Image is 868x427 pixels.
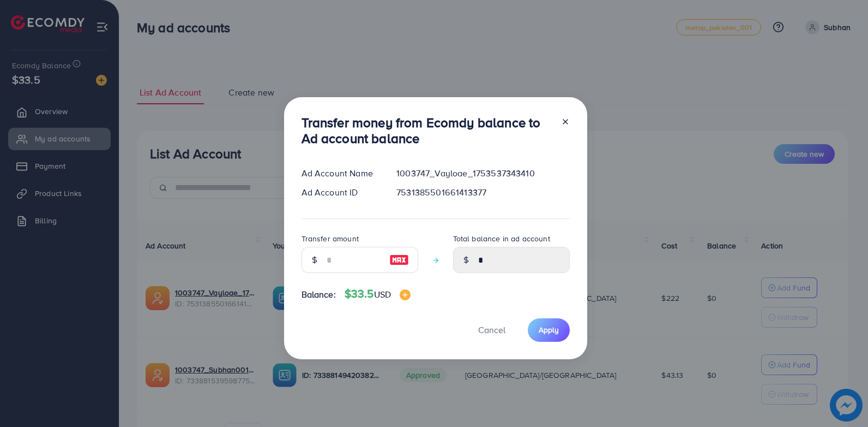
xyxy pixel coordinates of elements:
button: Apply [528,318,570,342]
button: Cancel [465,318,519,342]
div: 7531385501661413377 [388,186,578,199]
span: Cancel [478,324,505,336]
div: Ad Account ID [293,186,388,199]
span: Balance: [302,288,336,301]
img: image [389,253,409,266]
h3: Transfer money from Ecomdy balance to Ad account balance [302,115,552,146]
h4: $33.5 [345,287,411,301]
div: 1003747_Vayloae_1753537343410 [388,167,578,180]
label: Total balance in ad account [453,233,550,244]
span: USD [374,288,391,300]
span: Apply [539,324,559,335]
div: Ad Account Name [293,167,388,180]
img: image [400,289,411,300]
label: Transfer amount [302,233,359,244]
